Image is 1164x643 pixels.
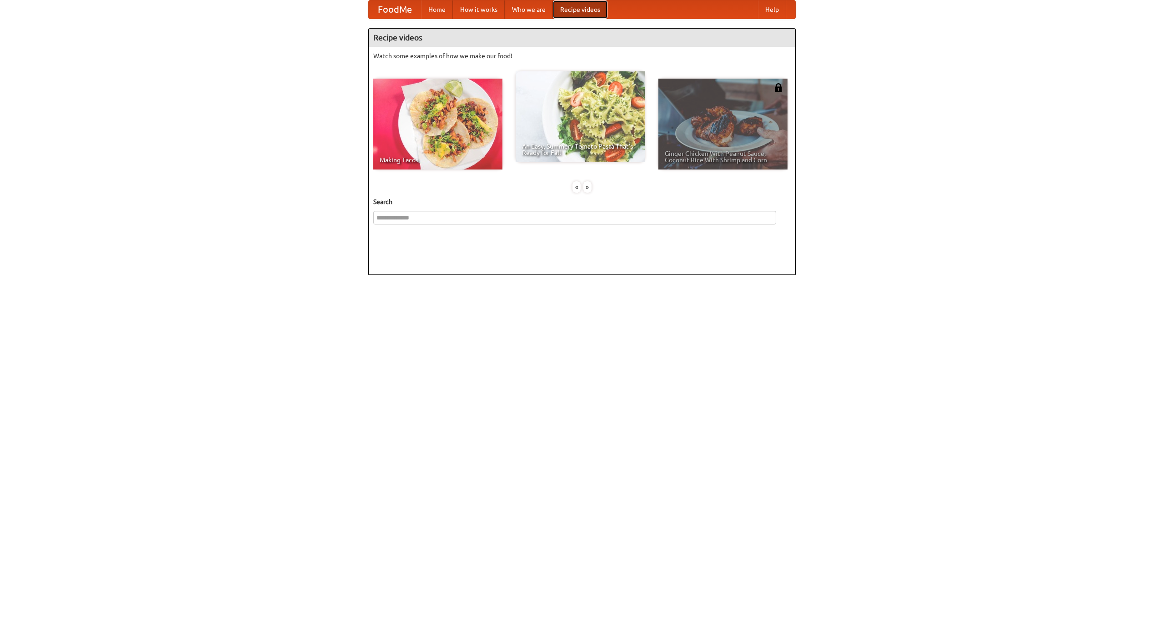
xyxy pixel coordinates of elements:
a: Who we are [505,0,553,19]
a: Making Tacos [373,79,502,169]
a: An Easy, Summery Tomato Pasta That's Ready for Fall [516,71,645,162]
span: Making Tacos [380,157,496,163]
a: Home [421,0,453,19]
p: Watch some examples of how we make our food! [373,51,791,60]
div: « [572,181,581,193]
span: An Easy, Summery Tomato Pasta That's Ready for Fall [522,143,638,156]
a: How it works [453,0,505,19]
div: » [583,181,592,193]
img: 483408.png [774,83,783,92]
a: Help [758,0,786,19]
h4: Recipe videos [369,29,795,47]
h5: Search [373,197,791,206]
a: Recipe videos [553,0,607,19]
a: FoodMe [369,0,421,19]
